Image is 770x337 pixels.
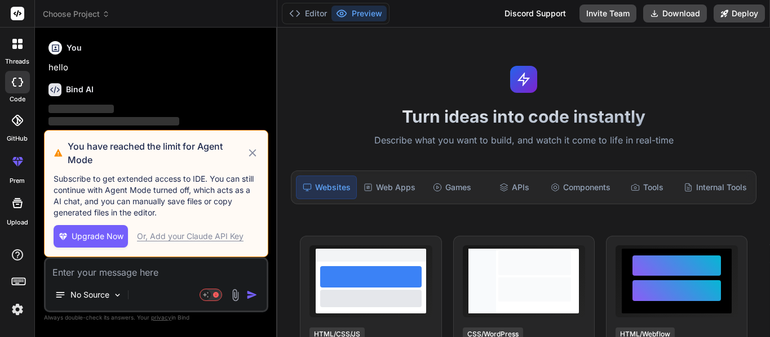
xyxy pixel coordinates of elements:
label: Upload [7,218,28,227]
h3: You have reached the limit for Agent Mode [68,140,246,167]
img: Pick Models [113,290,122,300]
label: code [10,95,25,104]
button: Download [643,5,707,23]
button: Editor [285,6,331,21]
div: Components [546,176,615,199]
img: attachment [229,289,242,302]
div: Tools [617,176,677,199]
p: Always double-check its answers. Your in Bind [44,312,268,323]
button: Invite Team [579,5,636,23]
div: Or, Add your Claude API Key [137,231,244,242]
span: privacy [151,314,171,321]
div: Games [422,176,482,199]
h1: Turn ideas into code instantly [284,106,763,127]
button: Deploy [714,5,765,23]
button: Preview [331,6,387,21]
label: threads [5,57,29,66]
div: Internal Tools [679,176,751,199]
label: prem [10,176,25,186]
span: Upgrade Now [72,231,123,242]
div: APIs [484,176,544,199]
span: Choose Project [43,8,110,20]
p: Subscribe to get extended access to IDE. You can still continue with Agent Mode turned off, which... [54,173,259,218]
label: GitHub [7,134,28,143]
h6: Bind AI [66,84,94,95]
button: Upgrade Now [54,225,128,248]
img: settings [8,300,27,319]
span: ‌ [48,105,114,113]
span: ‌ [48,130,179,138]
span: ‌ [48,117,179,125]
h6: You [67,42,82,53]
img: icon [246,289,258,300]
div: Web Apps [359,176,420,199]
div: Websites [296,176,357,199]
p: Describe what you want to build, and watch it come to life in real-time [284,133,763,148]
p: hello [48,61,266,74]
p: No Source [70,289,109,300]
div: Discord Support [498,5,573,23]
